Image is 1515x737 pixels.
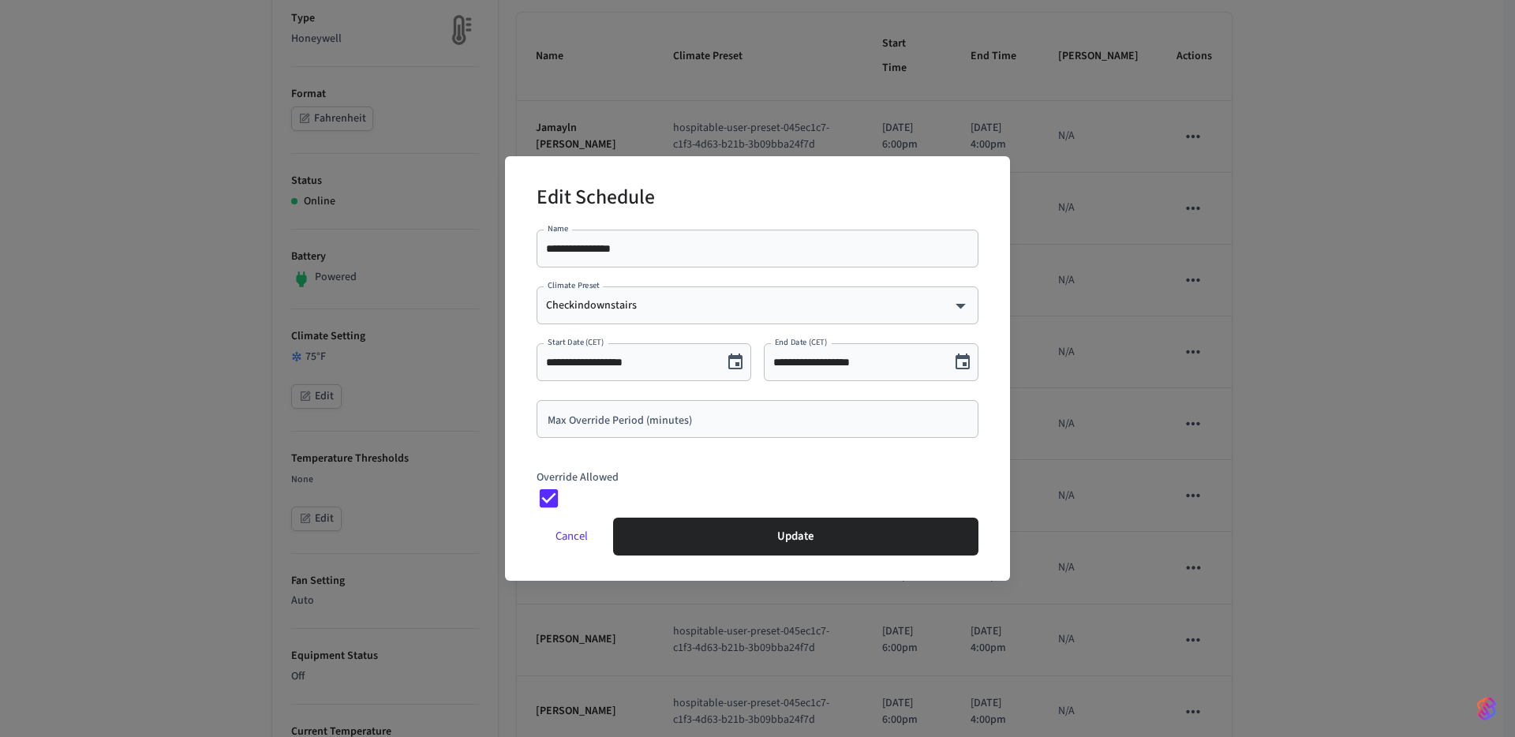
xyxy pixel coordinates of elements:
button: Choose date, selected date is Sep 6, 2025 [720,346,751,378]
label: Climate Preset [548,279,600,291]
div: Checkindownstairs [546,297,969,313]
label: Start Date (CET) [548,336,604,348]
label: Name [548,223,568,234]
img: SeamLogoGradient.69752ec5.svg [1477,696,1496,721]
button: Cancel [537,518,607,556]
button: Choose date, selected date is Sep 12, 2025 [947,346,978,378]
p: Override Allowed [537,470,978,486]
button: Update [613,518,978,556]
label: End Date (CET) [775,336,827,348]
h2: Edit Schedule [537,175,655,223]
